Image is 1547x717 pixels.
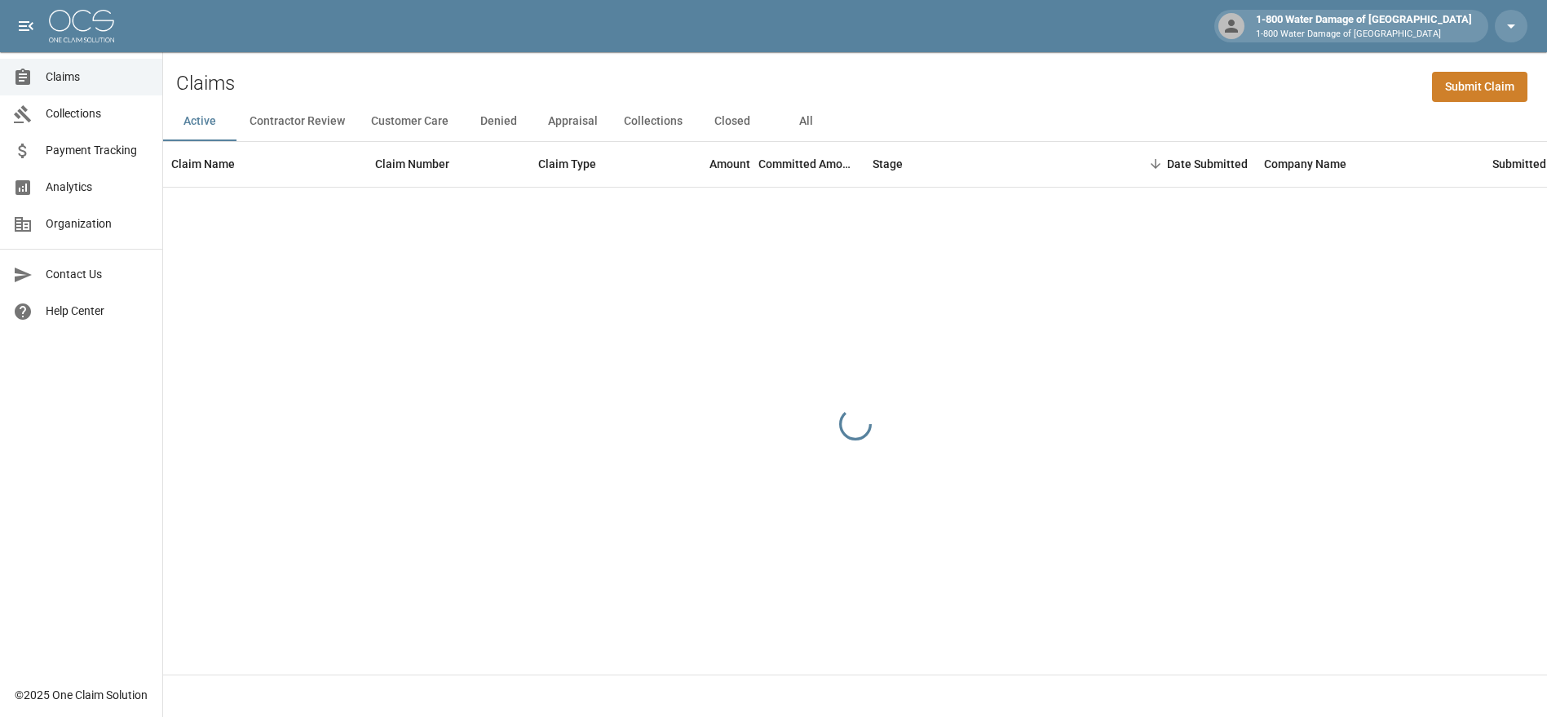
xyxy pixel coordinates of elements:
div: Claim Type [530,141,652,187]
div: Amount [709,141,750,187]
button: Collections [611,102,696,141]
div: Claim Name [171,141,235,187]
h2: Claims [176,72,235,95]
div: Stage [864,141,1109,187]
a: Submit Claim [1432,72,1527,102]
p: 1-800 Water Damage of [GEOGRAPHIC_DATA] [1256,28,1472,42]
button: Sort [1144,153,1167,175]
button: All [769,102,842,141]
button: Active [163,102,236,141]
div: Stage [873,141,903,187]
div: Company Name [1264,141,1346,187]
div: dynamic tabs [163,102,1547,141]
img: ocs-logo-white-transparent.png [49,10,114,42]
div: Committed Amount [758,141,864,187]
button: open drawer [10,10,42,42]
span: Claims [46,69,149,86]
button: Contractor Review [236,102,358,141]
button: Denied [462,102,535,141]
div: Claim Number [375,141,449,187]
div: © 2025 One Claim Solution [15,687,148,703]
span: Collections [46,105,149,122]
div: Committed Amount [758,141,856,187]
div: Claim Number [367,141,530,187]
span: Help Center [46,303,149,320]
span: Organization [46,215,149,232]
span: Analytics [46,179,149,196]
button: Customer Care [358,102,462,141]
div: Company Name [1256,141,1484,187]
div: Claim Type [538,141,596,187]
div: Amount [652,141,758,187]
div: Claim Name [163,141,367,187]
div: Date Submitted [1167,141,1248,187]
div: Date Submitted [1109,141,1256,187]
div: 1-800 Water Damage of [GEOGRAPHIC_DATA] [1249,11,1478,41]
span: Payment Tracking [46,142,149,159]
span: Contact Us [46,266,149,283]
button: Closed [696,102,769,141]
button: Appraisal [535,102,611,141]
